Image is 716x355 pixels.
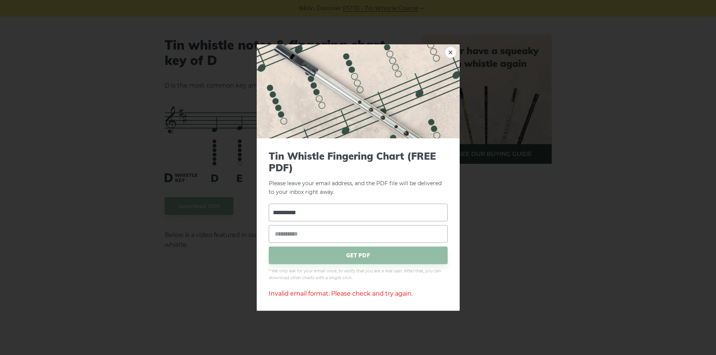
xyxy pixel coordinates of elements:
[269,268,448,282] span: * We only ask for your email once, to verify that you are a real user. After that, you can downlo...
[445,47,456,58] a: ×
[269,289,448,299] div: Invalid email format. Please check and try again.
[257,44,460,138] img: Tin Whistle Fingering Chart Preview
[269,150,448,174] span: Tin Whistle Fingering Chart (FREE PDF)
[269,247,448,264] span: GET PDF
